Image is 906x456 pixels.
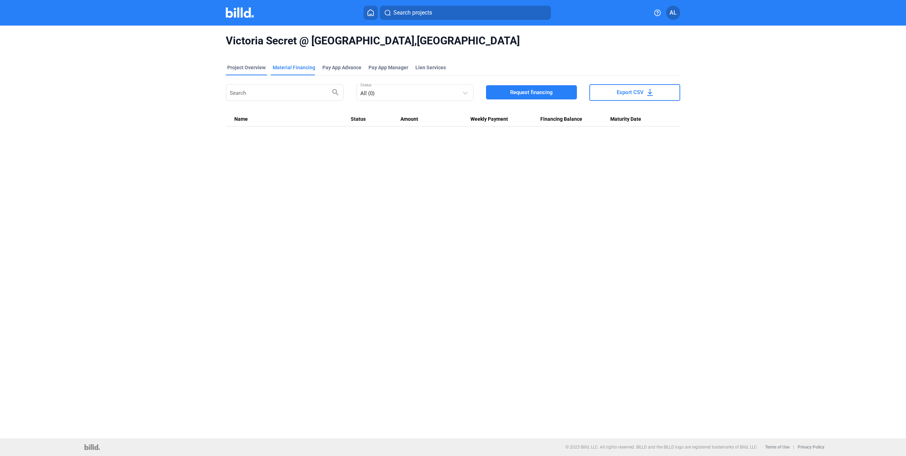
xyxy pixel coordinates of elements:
div: Material Financing [273,64,315,71]
p: | [793,445,794,450]
div: Project Overview [227,64,266,71]
span: Weekly Payment [470,116,508,123]
div: Financing Balance [540,116,610,123]
span: Pay App Manager [369,64,408,71]
p: © 2025 Billd, LLC. All rights reserved. BILLD and the BILLD logo are registered trademarks of Bil... [566,445,758,450]
button: Request financing [486,85,577,99]
span: Victoria Secret @ [GEOGRAPHIC_DATA],[GEOGRAPHIC_DATA] [226,34,680,48]
button: AL [666,6,680,20]
span: Request financing [510,89,553,96]
b: Privacy Policy [798,445,824,450]
div: Status [351,116,401,123]
span: All (0) [360,90,375,97]
span: Name [234,116,248,123]
div: Weekly Payment [470,116,540,123]
div: Pay App Advance [322,64,361,71]
span: Financing Balance [540,116,582,123]
span: Maturity Date [610,116,641,123]
mat-icon: search [331,88,340,96]
span: Status [351,116,366,123]
span: Amount [400,116,418,123]
span: AL [670,9,677,17]
div: Maturity Date [610,116,672,123]
img: Billd Company Logo [226,7,254,18]
button: Export CSV [589,84,680,101]
b: Terms of Use [765,445,790,450]
div: Name [234,116,351,123]
img: logo [84,444,100,450]
button: Search projects [380,6,551,20]
span: Export CSV [617,89,644,96]
div: Lien Services [415,64,446,71]
span: Search projects [393,9,432,17]
div: Amount [400,116,470,123]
